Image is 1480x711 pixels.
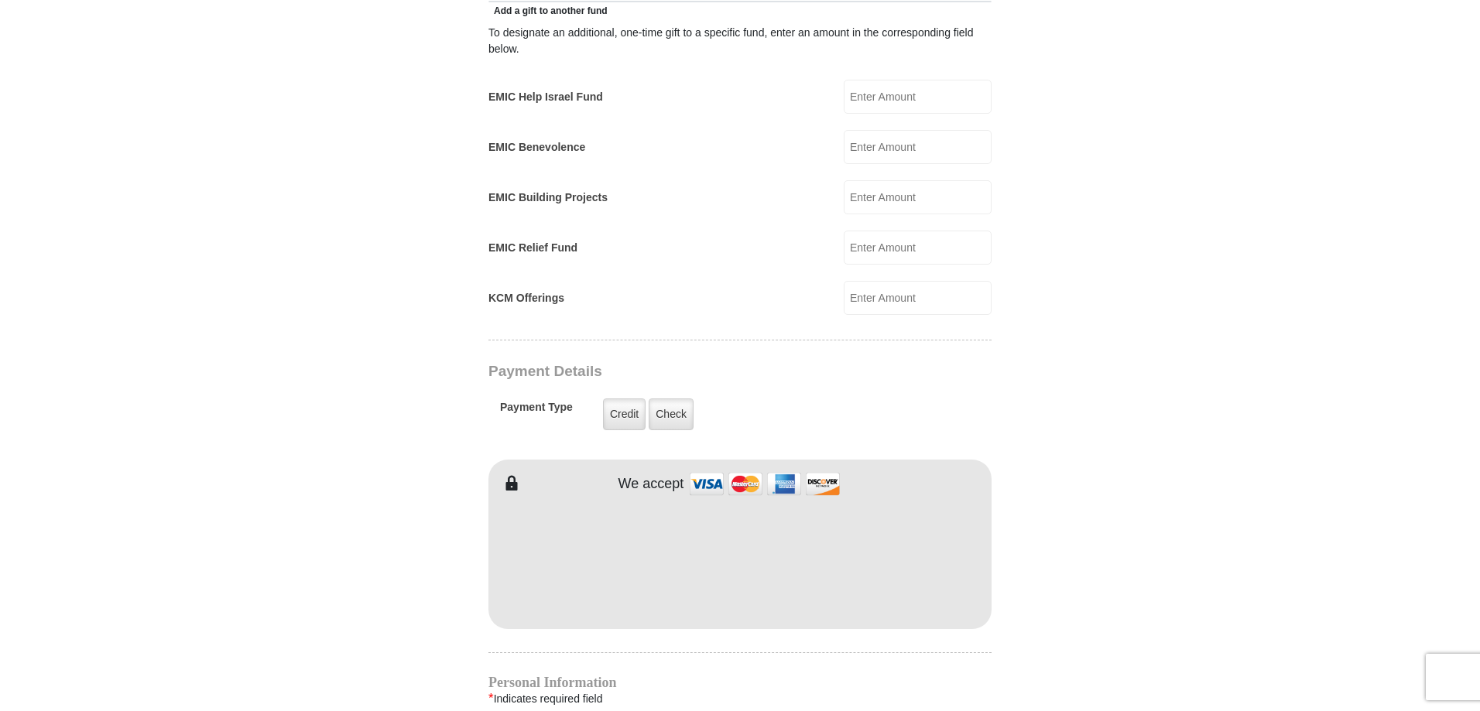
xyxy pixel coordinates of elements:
input: Enter Amount [844,130,992,164]
div: Indicates required field [488,689,992,709]
span: Add a gift to another fund [488,5,608,16]
input: Enter Amount [844,180,992,214]
input: Enter Amount [844,281,992,315]
label: EMIC Relief Fund [488,240,577,256]
label: KCM Offerings [488,290,564,306]
input: Enter Amount [844,80,992,114]
img: credit cards accepted [687,467,842,501]
h4: Personal Information [488,676,992,689]
label: EMIC Help Israel Fund [488,89,603,105]
label: EMIC Benevolence [488,139,585,156]
label: Credit [603,398,646,430]
h3: Payment Details [488,363,883,381]
label: Check [649,398,694,430]
input: Enter Amount [844,231,992,265]
div: To designate an additional, one-time gift to a specific fund, enter an amount in the correspondin... [488,25,992,57]
h5: Payment Type [500,401,573,422]
label: EMIC Building Projects [488,190,608,206]
h4: We accept [618,476,684,493]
